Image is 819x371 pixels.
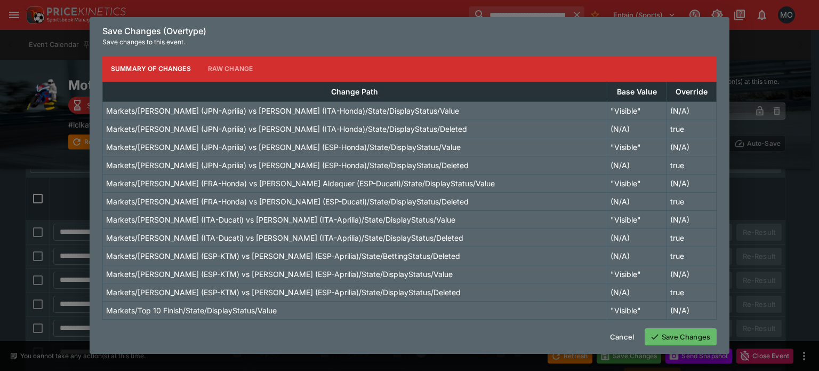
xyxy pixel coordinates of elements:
td: (N/A) [667,101,716,120]
p: Markets/[PERSON_NAME] (ITA-Ducati) vs [PERSON_NAME] (ITA-Aprilia)/State/DisplayStatus/Deleted [106,232,463,243]
p: Markets/[PERSON_NAME] (ESP-KTM) vs [PERSON_NAME] (ESP-Aprilia)/State/DisplayStatus/Deleted [106,287,461,298]
td: "Visible" [607,210,667,228]
p: Markets/Top 10 Finish/State/DisplayStatus/Value [106,305,277,316]
p: Markets/[PERSON_NAME] (ESP-KTM) vs [PERSON_NAME] (ESP-Aprilia)/State/BettingStatus/Deleted [106,250,460,262]
p: Markets/[PERSON_NAME] (FRA-Honda) vs [PERSON_NAME] (ESP-Ducati)/State/DisplayStatus/Deleted [106,196,469,207]
td: true [667,120,716,138]
td: (N/A) [607,192,667,210]
p: Markets/[PERSON_NAME] (JPN-Aprilia) vs [PERSON_NAME] (ESP-Honda)/State/DisplayStatus/Deleted [106,160,469,171]
td: "Visible" [607,101,667,120]
button: Raw Change [199,56,262,82]
td: true [667,156,716,174]
td: true [667,228,716,247]
th: Base Value [607,82,667,101]
p: Markets/[PERSON_NAME] (FRA-Honda) vs [PERSON_NAME] Aldequer (ESP-Ducati)/State/DisplayStatus/Value [106,178,495,189]
th: Override [667,82,716,101]
td: (N/A) [667,174,716,192]
button: Cancel [604,328,640,345]
p: Save changes to this event. [102,37,717,48]
p: Markets/[PERSON_NAME] (JPN-Aprilia) vs [PERSON_NAME] (ITA-Honda)/State/DisplayStatus/Value [106,105,459,116]
td: (N/A) [667,138,716,156]
td: "Visible" [607,301,667,319]
td: (N/A) [607,283,667,301]
p: Markets/[PERSON_NAME] (JPN-Aprilia) vs [PERSON_NAME] (ESP-Honda)/State/DisplayStatus/Value [106,141,461,153]
button: Summary of Changes [102,56,199,82]
td: (N/A) [607,228,667,247]
td: (N/A) [607,156,667,174]
td: (N/A) [667,265,716,283]
td: true [667,247,716,265]
h6: Save Changes (Overtype) [102,26,717,37]
td: (N/A) [667,301,716,319]
th: Change Path [103,82,607,101]
td: "Visible" [607,174,667,192]
td: (N/A) [607,247,667,265]
p: Markets/[PERSON_NAME] (ITA-Ducati) vs [PERSON_NAME] (ITA-Aprilia)/State/DisplayStatus/Value [106,214,455,225]
td: true [667,192,716,210]
td: (N/A) [607,120,667,138]
td: "Visible" [607,138,667,156]
td: (N/A) [667,210,716,228]
p: Markets/[PERSON_NAME] (JPN-Aprilia) vs [PERSON_NAME] (ITA-Honda)/State/DisplayStatus/Deleted [106,123,467,135]
td: "Visible" [607,265,667,283]
td: true [667,283,716,301]
p: Markets/[PERSON_NAME] (ESP-KTM) vs [PERSON_NAME] (ESP-Aprilia)/State/DisplayStatus/Value [106,269,453,280]
button: Save Changes [645,328,717,345]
